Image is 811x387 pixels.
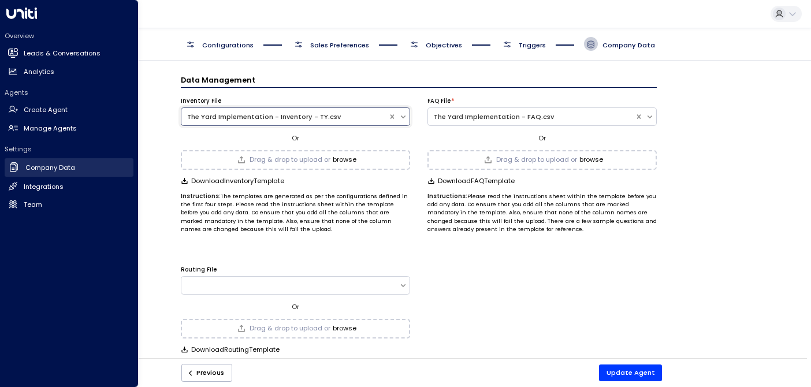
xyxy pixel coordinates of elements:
[181,177,284,185] button: DownloadInventoryTemplate
[181,346,280,353] button: DownloadRoutingTemplate
[5,178,133,195] a: Integrations
[496,157,577,163] span: Drag & drop to upload or
[5,144,133,154] h2: Settings
[5,88,133,97] h2: Agents
[427,192,657,234] p: Please read the instructions sheet within the template before you add any data. Do ensure that yo...
[310,40,369,50] span: Sales Preferences
[5,120,133,137] a: Manage Agents
[427,192,467,200] b: Instructions:
[427,97,451,105] label: FAQ File
[181,97,221,105] label: Inventory File
[25,163,75,173] h2: Company Data
[181,192,221,200] b: Instructions:
[602,40,655,50] span: Company Data
[538,133,546,143] span: Or
[333,325,356,332] button: browse
[191,346,280,353] span: Download Routing Template
[187,112,382,122] div: The Yard Implementation - Inventory - TY.csv
[333,156,356,163] button: browse
[5,102,133,119] a: Create Agent
[5,158,133,177] a: Company Data
[434,112,629,122] div: The Yard Implementation - FAQ.csv
[250,325,330,332] span: Drag & drop to upload or
[24,105,68,115] h2: Create Agent
[181,266,217,274] label: Routing File
[202,40,254,50] span: Configurations
[292,302,299,311] span: Or
[24,49,101,58] h2: Leads & Conversations
[5,63,133,80] a: Analytics
[181,192,410,234] p: The templates are generated as per the configurations defined in the first four steps. Please rea...
[579,156,603,163] button: browse
[519,40,546,50] span: Triggers
[292,133,299,143] span: Or
[5,45,133,62] a: Leads & Conversations
[24,182,64,192] h2: Integrations
[5,31,133,40] h2: Overview
[24,124,77,133] h2: Manage Agents
[250,157,330,163] span: Drag & drop to upload or
[438,177,515,185] span: Download FAQ Template
[426,40,462,50] span: Objectives
[427,177,515,185] button: DownloadFAQTemplate
[181,75,657,88] h3: Data Management
[599,364,663,381] button: Update Agent
[191,177,284,185] span: Download Inventory Template
[24,200,42,210] h2: Team
[5,196,133,213] a: Team
[181,364,232,382] button: Previous
[24,67,54,77] h2: Analytics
